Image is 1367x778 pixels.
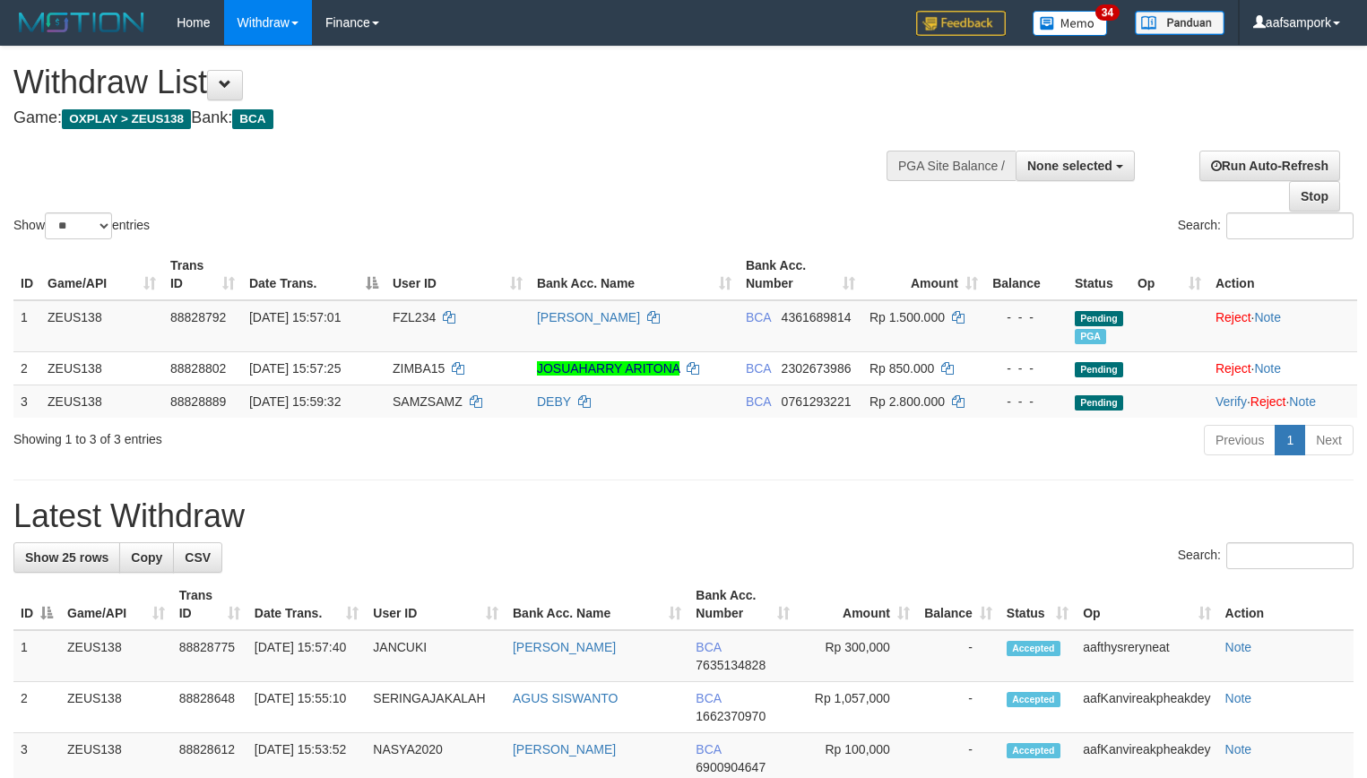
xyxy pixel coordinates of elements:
[13,212,150,239] label: Show entries
[870,394,945,409] span: Rp 2.800.000
[1204,425,1276,455] a: Previous
[1076,682,1217,733] td: aafKanvireakpheakdey
[1075,395,1123,411] span: Pending
[513,691,618,705] a: AGUS SISWANTO
[739,249,862,300] th: Bank Acc. Number: activate to sort column ascending
[1289,394,1316,409] a: Note
[40,300,163,352] td: ZEUS138
[13,630,60,682] td: 1
[13,300,40,352] td: 1
[170,310,226,324] span: 88828792
[862,249,985,300] th: Amount: activate to sort column ascending
[249,310,341,324] span: [DATE] 15:57:01
[185,550,211,565] span: CSV
[696,640,721,654] span: BCA
[1178,542,1354,569] label: Search:
[45,212,112,239] select: Showentries
[696,709,766,723] span: Copy 1662370970 to clipboard
[247,682,367,733] td: [DATE] 15:55:10
[170,361,226,376] span: 88828802
[1007,641,1060,656] span: Accepted
[782,310,852,324] span: Copy 4361689814 to clipboard
[746,394,771,409] span: BCA
[537,394,571,409] a: DEBY
[119,542,174,573] a: Copy
[13,351,40,385] td: 2
[1226,212,1354,239] input: Search:
[131,550,162,565] span: Copy
[1199,151,1340,181] a: Run Auto-Refresh
[1033,11,1108,36] img: Button%20Memo.svg
[782,394,852,409] span: Copy 0761293221 to clipboard
[163,249,242,300] th: Trans ID: activate to sort column ascending
[1289,181,1340,212] a: Stop
[13,109,894,127] h4: Game: Bank:
[992,359,1060,377] div: - - -
[696,742,721,756] span: BCA
[385,249,530,300] th: User ID: activate to sort column ascending
[366,630,506,682] td: JANCUKI
[13,385,40,418] td: 3
[916,11,1006,36] img: Feedback.jpg
[1007,743,1060,758] span: Accepted
[513,742,616,756] a: [PERSON_NAME]
[1216,361,1251,376] a: Reject
[688,579,797,630] th: Bank Acc. Number: activate to sort column ascending
[1075,329,1106,344] span: Marked by aafsolysreylen
[696,760,766,774] span: Copy 6900904647 to clipboard
[746,310,771,324] span: BCA
[1076,630,1217,682] td: aafthysreryneat
[887,151,1016,181] div: PGA Site Balance /
[170,394,226,409] span: 88828889
[1216,310,1251,324] a: Reject
[1225,742,1252,756] a: Note
[13,682,60,733] td: 2
[1208,351,1357,385] td: ·
[1095,4,1120,21] span: 34
[537,361,680,376] a: JOSUAHARRY ARITONA
[242,249,385,300] th: Date Trans.: activate to sort column descending
[992,308,1060,326] div: - - -
[13,542,120,573] a: Show 25 rows
[513,640,616,654] a: [PERSON_NAME]
[1007,692,1060,707] span: Accepted
[172,579,247,630] th: Trans ID: activate to sort column ascending
[13,9,150,36] img: MOTION_logo.png
[1208,249,1357,300] th: Action
[1016,151,1135,181] button: None selected
[13,579,60,630] th: ID: activate to sort column descending
[393,310,436,324] span: FZL234
[60,579,172,630] th: Game/API: activate to sort column ascending
[60,630,172,682] td: ZEUS138
[1225,691,1252,705] a: Note
[870,361,934,376] span: Rp 850.000
[1250,394,1286,409] a: Reject
[797,682,917,733] td: Rp 1,057,000
[1226,542,1354,569] input: Search:
[1075,311,1123,326] span: Pending
[172,630,247,682] td: 88828775
[25,550,108,565] span: Show 25 rows
[232,109,273,129] span: BCA
[172,682,247,733] td: 88828648
[1254,310,1281,324] a: Note
[1208,385,1357,418] td: · ·
[1027,159,1112,173] span: None selected
[13,423,556,448] div: Showing 1 to 3 of 3 entries
[999,579,1076,630] th: Status: activate to sort column ascending
[366,682,506,733] td: SERINGAJAKALAH
[992,393,1060,411] div: - - -
[13,65,894,100] h1: Withdraw List
[530,249,739,300] th: Bank Acc. Name: activate to sort column ascending
[1178,212,1354,239] label: Search:
[506,579,688,630] th: Bank Acc. Name: activate to sort column ascending
[247,630,367,682] td: [DATE] 15:57:40
[797,579,917,630] th: Amount: activate to sort column ascending
[1225,640,1252,654] a: Note
[13,249,40,300] th: ID
[1218,579,1354,630] th: Action
[40,249,163,300] th: Game/API: activate to sort column ascending
[1076,579,1217,630] th: Op: activate to sort column ascending
[393,394,463,409] span: SAMZSAMZ
[13,498,1354,534] h1: Latest Withdraw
